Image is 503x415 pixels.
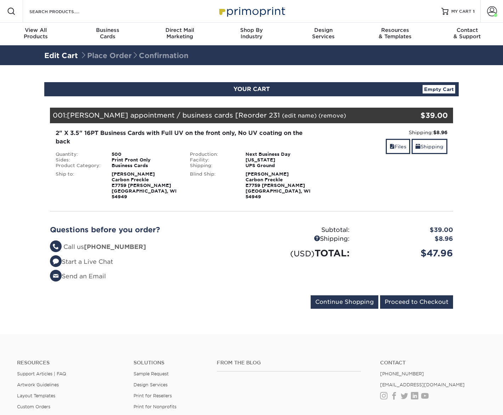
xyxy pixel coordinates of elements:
[84,243,146,250] strong: [PHONE_NUMBER]
[134,360,206,366] h4: Solutions
[386,110,448,121] div: $39.00
[185,163,241,169] div: Shipping:
[50,226,246,234] h2: Questions before you order?
[380,371,424,376] a: [PHONE_NUMBER]
[17,371,66,376] a: Support Articles | FAQ
[216,27,288,40] div: Industry
[217,360,361,366] h4: From the Blog
[72,27,144,40] div: Cards
[72,23,144,45] a: BusinessCards
[106,152,185,157] div: 500
[67,111,280,119] span: [PERSON_NAME] appointment / business cards [Reorder 231
[282,112,317,119] a: (edit name)
[290,249,315,258] small: (USD)
[106,157,185,163] div: Print Front Only
[359,23,431,45] a: Resources& Templates
[318,112,346,119] a: (remove)
[240,163,318,169] div: UPS Ground
[252,234,355,244] div: Shipping:
[245,171,311,199] strong: [PERSON_NAME] Carbon Freckle E7759 [PERSON_NAME] [GEOGRAPHIC_DATA], WI 54949
[355,226,458,235] div: $39.00
[50,152,106,157] div: Quantity:
[185,157,241,163] div: Facility:
[56,129,313,146] div: 2" X 3.5" 16PT Business Cards with Full UV on the front only, No UV coating on the back
[106,163,185,169] div: Business Cards
[412,139,447,154] a: Shipping
[50,157,106,163] div: Sides:
[240,157,318,163] div: [US_STATE]
[386,139,410,154] a: Files
[287,27,359,40] div: Services
[423,85,455,93] a: Empty Cart
[451,8,471,15] span: MY CART
[185,171,241,200] div: Blind Ship:
[416,144,420,149] span: shipping
[287,23,359,45] a: DesignServices
[359,27,431,33] span: Resources
[380,295,453,309] input: Proceed to Checkout
[50,171,106,200] div: Ship to:
[324,129,447,136] div: Shipping:
[17,404,50,409] a: Custom Orders
[144,23,216,45] a: Direct MailMarketing
[72,27,144,33] span: Business
[134,393,172,398] a: Print for Resellers
[50,108,386,123] div: 001:
[252,246,355,260] div: TOTAL:
[50,163,106,169] div: Product Category:
[50,243,246,252] li: Call us
[216,23,288,45] a: Shop ByIndustry
[144,27,216,40] div: Marketing
[185,152,241,157] div: Production:
[134,382,168,387] a: Design Services
[431,23,503,45] a: Contact& Support
[390,144,395,149] span: files
[112,171,177,199] strong: [PERSON_NAME] Carbon Freckle E7759 [PERSON_NAME] [GEOGRAPHIC_DATA], WI 54949
[50,258,113,265] a: Start a Live Chat
[433,130,447,135] strong: $8.96
[287,27,359,33] span: Design
[431,27,503,33] span: Contact
[17,360,123,366] h4: Resources
[144,27,216,33] span: Direct Mail
[240,152,318,157] div: Next Business Day
[50,273,106,280] a: Send an Email
[17,382,59,387] a: Artwork Guidelines
[380,360,486,366] a: Contact
[17,393,55,398] a: Layout Templates
[473,9,475,14] span: 1
[80,51,188,60] span: Place Order Confirmation
[431,27,503,40] div: & Support
[44,51,78,60] a: Edit Cart
[29,7,98,16] input: SEARCH PRODUCTS.....
[233,86,270,92] span: YOUR CART
[134,404,176,409] a: Print for Nonprofits
[216,27,288,33] span: Shop By
[359,27,431,40] div: & Templates
[311,295,378,309] input: Continue Shopping
[355,246,458,260] div: $47.96
[380,382,465,387] a: [EMAIL_ADDRESS][DOMAIN_NAME]
[252,226,355,235] div: Subtotal:
[134,371,169,376] a: Sample Request
[355,234,458,244] div: $8.96
[216,4,287,19] img: Primoprint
